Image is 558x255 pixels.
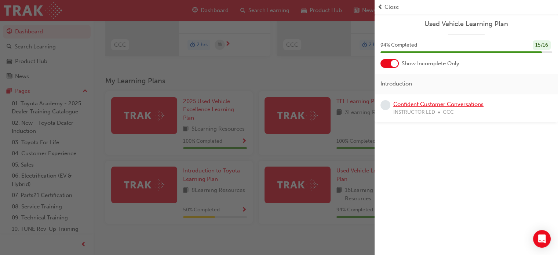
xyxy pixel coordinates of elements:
div: 15 / 16 [533,40,551,50]
a: Used Vehicle Learning Plan [380,20,552,28]
span: learningRecordVerb_NONE-icon [380,100,390,110]
span: CCC [443,108,454,117]
span: Introduction [380,80,412,88]
span: Close [384,3,399,11]
span: 94 % Completed [380,41,417,50]
span: prev-icon [378,3,383,11]
span: Show Incomplete Only [402,59,459,68]
a: Confident Customer Conversations [393,101,484,108]
span: INSTRUCTOR LED [393,108,435,117]
button: prev-iconClose [378,3,555,11]
div: Open Intercom Messenger [533,230,551,248]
